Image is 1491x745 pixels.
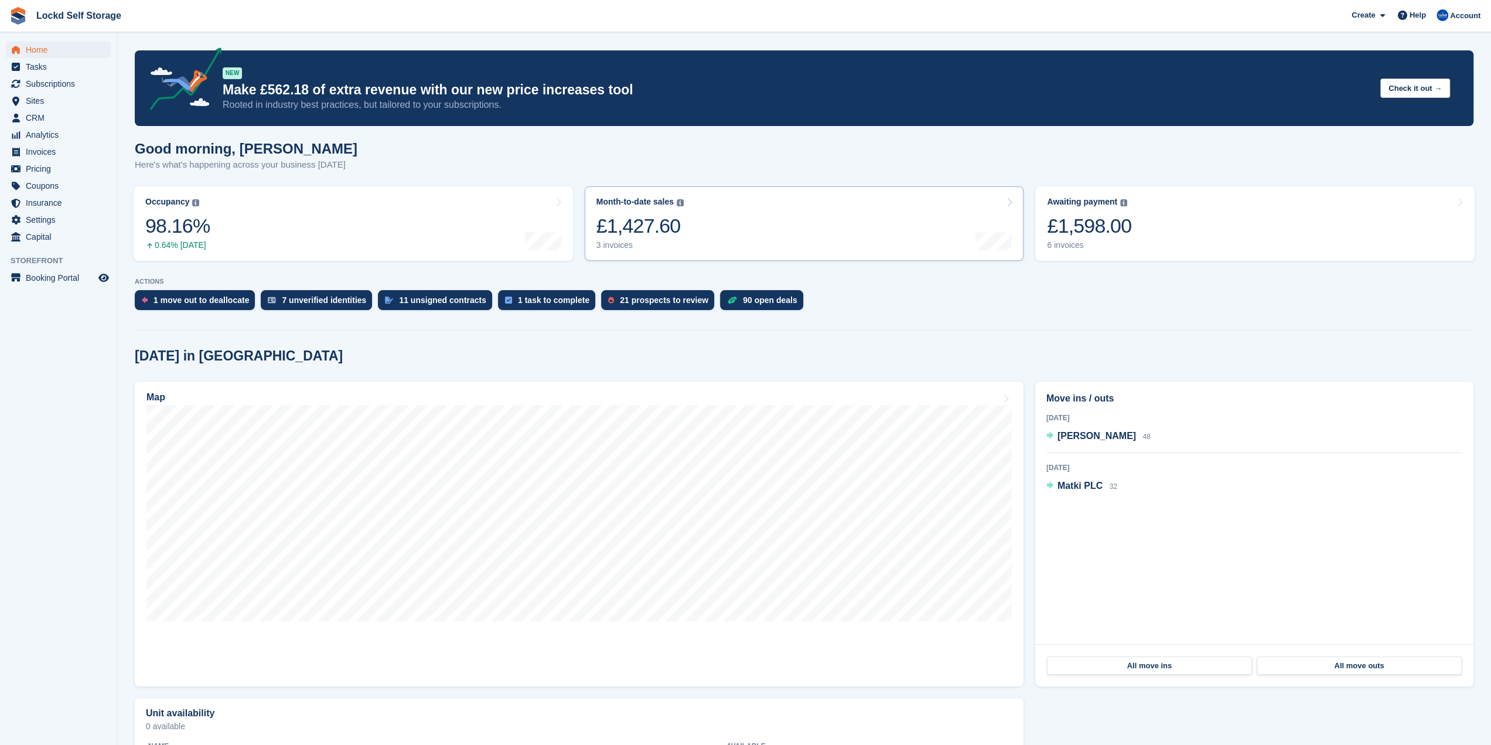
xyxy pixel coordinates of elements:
[223,98,1371,111] p: Rooted in industry best practices, but tailored to your subscriptions.
[1046,479,1117,494] a: Matki PLC 32
[282,295,366,305] div: 7 unverified identities
[596,197,674,207] div: Month-to-date sales
[26,229,96,245] span: Capital
[26,110,96,126] span: CRM
[268,297,276,304] img: verify_identity-adf6edd0f0f0b5bbfe63781bf79b02c33cf7c696d77639b501bdc392416b5a36.svg
[97,271,111,285] a: Preview store
[32,6,126,25] a: Lockd Self Storage
[1142,433,1150,441] span: 48
[6,76,111,92] a: menu
[142,297,148,304] img: move_outs_to_deallocate_icon-f764333ba52eb49d3ac5e1228854f67142a1ed5810a6f6cc68b1a99e826820c5.svg
[620,295,708,305] div: 21 prospects to review
[135,290,261,316] a: 1 move out to deallocate
[1120,199,1127,206] img: icon-info-grey-7440780725fd019a000dd9b08b2336e03edf1995a4989e88bcd33f0948082b44.svg
[223,67,242,79] div: NEW
[1410,9,1426,21] span: Help
[596,214,684,238] div: £1,427.60
[1450,10,1480,22] span: Account
[26,144,96,160] span: Invoices
[26,59,96,75] span: Tasks
[140,47,222,114] img: price-adjustments-announcement-icon-8257ccfd72463d97f412b2fc003d46551f7dbcb40ab6d574587a9cd5c0d94...
[6,144,111,160] a: menu
[26,93,96,109] span: Sites
[1057,431,1136,441] span: [PERSON_NAME]
[1047,656,1252,675] a: All move ins
[26,195,96,211] span: Insurance
[720,290,809,316] a: 90 open deals
[385,297,393,304] img: contract_signature_icon-13c848040528278c33f63329250d36e43548de30e8caae1d1a13099fd9432cc5.svg
[135,278,1473,285] p: ACTIONS
[6,59,111,75] a: menu
[6,127,111,143] a: menu
[6,195,111,211] a: menu
[498,290,601,316] a: 1 task to complete
[1035,186,1475,261] a: Awaiting payment £1,598.00 6 invoices
[9,7,27,25] img: stora-icon-8386f47178a22dfd0bd8f6a31ec36ba5ce8667c1dd55bd0f319d3a0aa187defe.svg
[6,161,111,177] a: menu
[26,42,96,58] span: Home
[192,199,199,206] img: icon-info-grey-7440780725fd019a000dd9b08b2336e03edf1995a4989e88bcd33f0948082b44.svg
[26,178,96,194] span: Coupons
[727,296,737,304] img: deal-1b604bf984904fb50ccaf53a9ad4b4a5d6e5aea283cecdc64d6e3604feb123c2.svg
[1057,481,1103,491] span: Matki PLC
[146,392,165,403] h2: Map
[6,110,111,126] a: menu
[145,214,210,238] div: 98.16%
[261,290,378,316] a: 7 unverified identities
[135,158,357,172] p: Here's what's happening across your business [DATE]
[145,240,210,250] div: 0.64% [DATE]
[26,127,96,143] span: Analytics
[1046,429,1151,444] a: [PERSON_NAME] 48
[505,297,512,304] img: task-75834270c22a3079a89374b754ae025e5fb1db73e45f91037f5363f120a921f8.svg
[26,161,96,177] span: Pricing
[6,229,111,245] a: menu
[1257,656,1462,675] a: All move outs
[135,348,343,364] h2: [DATE] in [GEOGRAPHIC_DATA]
[134,186,573,261] a: Occupancy 98.16% 0.64% [DATE]
[1047,197,1117,207] div: Awaiting payment
[1047,240,1131,250] div: 6 invoices
[6,178,111,194] a: menu
[596,240,684,250] div: 3 invoices
[1437,9,1448,21] img: Jonny Bleach
[6,212,111,228] a: menu
[608,297,614,304] img: prospect-51fa495bee0391a8d652442698ab0144808aea92771e9ea1ae160a38d050c398.svg
[11,255,117,267] span: Storefront
[6,93,111,109] a: menu
[135,141,357,157] h1: Good morning, [PERSON_NAME]
[6,42,111,58] a: menu
[1046,413,1462,423] div: [DATE]
[677,199,684,206] img: icon-info-grey-7440780725fd019a000dd9b08b2336e03edf1995a4989e88bcd33f0948082b44.svg
[1046,462,1462,473] div: [DATE]
[378,290,498,316] a: 11 unsigned contracts
[518,295,589,305] div: 1 task to complete
[6,270,111,286] a: menu
[26,76,96,92] span: Subscriptions
[1047,214,1131,238] div: £1,598.00
[146,708,214,719] h2: Unit availability
[399,295,486,305] div: 11 unsigned contracts
[1109,482,1117,491] span: 32
[1352,9,1375,21] span: Create
[1380,79,1450,98] button: Check it out →
[153,295,249,305] div: 1 move out to deallocate
[601,290,720,316] a: 21 prospects to review
[1046,392,1462,406] h2: Move ins / outs
[145,197,189,207] div: Occupancy
[135,382,1023,686] a: Map
[26,212,96,228] span: Settings
[585,186,1024,261] a: Month-to-date sales £1,427.60 3 invoices
[146,722,1012,730] p: 0 available
[223,81,1371,98] p: Make £562.18 of extra revenue with our new price increases tool
[26,270,96,286] span: Booking Portal
[743,295,797,305] div: 90 open deals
